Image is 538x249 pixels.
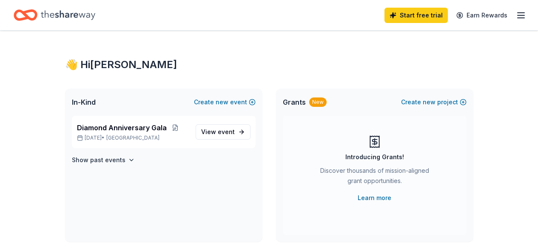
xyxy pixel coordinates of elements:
span: [GEOGRAPHIC_DATA] [106,135,159,141]
a: Learn more [358,193,391,203]
button: Createnewproject [401,97,467,107]
p: [DATE] • [77,135,189,141]
a: Start free trial [384,8,448,23]
div: Discover thousands of mission-aligned grant opportunities. [317,166,433,189]
button: Createnewevent [194,97,256,107]
span: Diamond Anniversary Gala [77,123,167,133]
div: Introducing Grants! [345,152,404,162]
a: Home [14,5,95,25]
h4: Show past events [72,155,125,165]
span: new [423,97,436,107]
span: event [218,128,235,135]
a: Earn Rewards [451,8,512,23]
span: View [201,127,235,137]
button: Show past events [72,155,135,165]
a: View event [196,124,250,140]
span: In-Kind [72,97,96,107]
span: new [216,97,228,107]
div: 👋 Hi [PERSON_NAME] [65,58,473,72]
div: New [309,97,327,107]
span: Grants [283,97,306,107]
